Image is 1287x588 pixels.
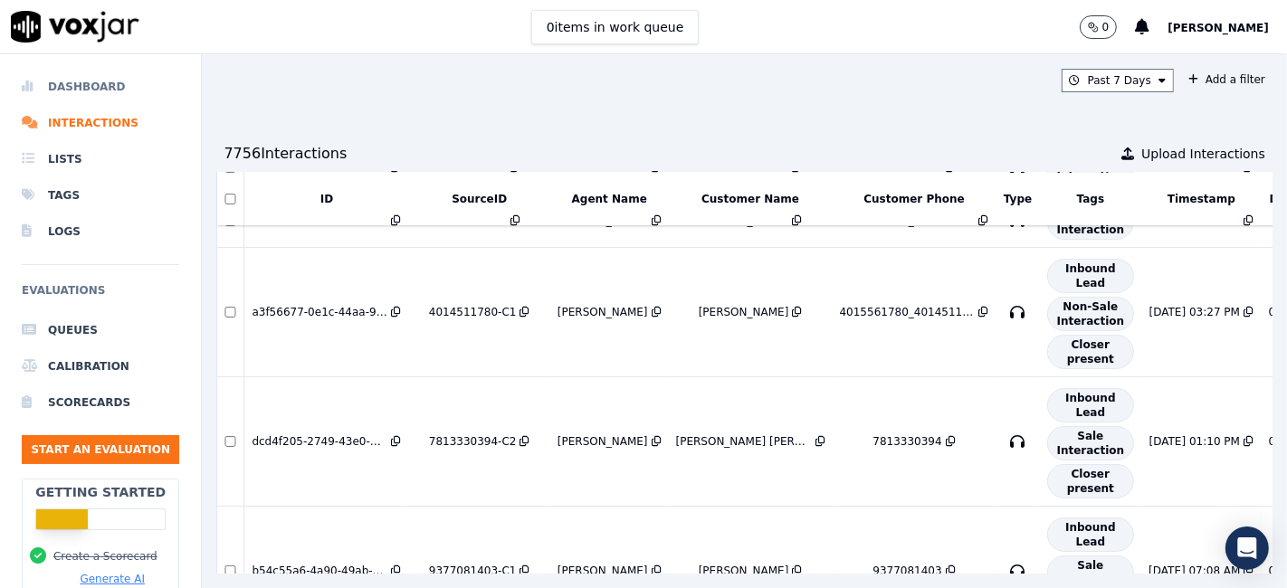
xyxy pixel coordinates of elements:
button: Customer Name [701,192,799,206]
div: [PERSON_NAME] [558,305,648,319]
div: 7813330394-C2 [429,434,517,449]
button: Timestamp [1168,192,1235,206]
div: [DATE] 07:08 AM [1149,564,1240,578]
div: Open Intercom Messenger [1225,526,1269,570]
button: Type [1004,192,1032,206]
div: [DATE] 03:27 PM [1149,305,1240,319]
span: Sale Interaction [1047,426,1135,460]
span: Upload Interactions [1141,145,1265,163]
a: Tags [22,177,179,213]
button: SourceID [452,192,507,206]
div: 7813330394 [872,434,941,449]
div: [PERSON_NAME] [558,564,648,578]
div: 9377081403-C1 [429,564,517,578]
a: Logs [22,213,179,250]
span: Non-Sale Interaction [1047,297,1135,331]
div: 9377081403 [872,564,941,578]
button: Upload Interactions [1121,145,1265,163]
div: dcd4f205-2749-43e0-8536-344d71a819fd [252,434,387,449]
a: Calibration [22,348,179,384]
div: 4015561780_4014511780 [840,305,976,319]
div: [PERSON_NAME] [PERSON_NAME] [676,434,812,449]
span: Inbound Lead [1047,388,1135,422]
span: Inbound Lead [1047,259,1135,293]
button: Add a filter [1181,69,1273,90]
span: [PERSON_NAME] [1168,22,1269,34]
button: Create a Scorecard [53,549,157,564]
a: Lists [22,141,179,177]
a: Dashboard [22,69,179,105]
img: voxjar logo [11,11,139,43]
div: [PERSON_NAME] [699,305,789,319]
a: Queues [22,312,179,348]
span: Closer present [1047,335,1135,369]
h6: Evaluations [22,280,179,312]
button: 0 [1080,15,1118,39]
button: Past 7 Days [1062,69,1174,92]
button: 0 [1080,15,1136,39]
button: Start an Evaluation [22,435,179,464]
button: 0items in work queue [531,10,700,44]
div: [PERSON_NAME] [699,564,789,578]
span: Inbound Lead [1047,517,1135,552]
button: Customer Phone [863,192,964,206]
button: [PERSON_NAME] [1168,16,1287,38]
span: Closer present [1047,464,1135,498]
div: [PERSON_NAME] [558,434,648,449]
div: 7756 Interaction s [224,143,347,165]
h2: Getting Started [35,483,166,501]
div: b54c55a6-4a90-49ab-bc8c-e674eb2907c3 [252,564,387,578]
p: 0 [1102,20,1110,34]
div: a3f56677-0e1c-44aa-9c37-d198d99292f4 [252,305,387,319]
div: 4014511780-C1 [429,305,517,319]
button: Tags [1077,192,1104,206]
a: Interactions [22,105,179,141]
div: [DATE] 01:10 PM [1149,434,1240,449]
button: ID [320,192,333,206]
button: Agent Name [572,192,647,206]
a: Scorecards [22,384,179,421]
